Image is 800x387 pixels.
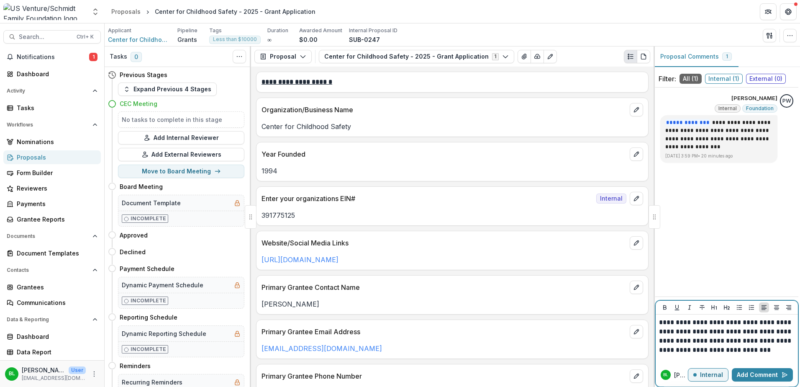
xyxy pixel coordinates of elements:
[3,84,101,98] button: Open Activity
[17,103,94,112] div: Tasks
[75,32,95,41] div: Ctrl + K
[7,267,89,273] span: Contacts
[718,106,737,111] span: Internal
[732,368,793,382] button: Add Comment
[3,30,101,44] button: Search...
[122,115,241,124] h5: No tasks to complete in this stage
[108,27,131,34] p: Applicant
[663,373,668,377] div: Brenda Litwin
[262,149,626,159] p: Year Founded
[17,348,94,356] div: Data Report
[110,53,127,60] h3: Tasks
[722,302,732,312] button: Heading 2
[254,50,312,63] button: Proposal
[630,192,643,205] button: edit
[685,302,695,312] button: Italicize
[3,118,101,132] button: Open Workflows
[131,297,166,304] p: Incomplete
[3,246,101,260] a: Document Templates
[7,88,89,94] span: Activity
[17,215,94,224] div: Grantee Reports
[3,181,101,195] a: Reviewers
[262,282,626,292] p: Primary Grantee Contact Name
[17,184,94,193] div: Reviewers
[17,70,94,78] div: Dashboard
[213,36,257,42] span: Less than $10000
[120,70,167,79] h4: Previous Stages
[3,263,101,277] button: Open Contacts
[122,378,182,387] h5: Recurring Reminders
[780,3,797,20] button: Get Help
[319,50,514,63] button: Center for Childhood Safety - 2025 - Grant Application1
[299,27,342,34] p: Awarded Amount
[177,27,197,34] p: Pipeline
[89,369,99,379] button: More
[262,255,338,264] a: [URL][DOMAIN_NAME]
[630,369,643,383] button: edit
[3,212,101,226] a: Grantee Reports
[665,153,772,159] p: [DATE] 3:59 PM • 20 minutes ago
[3,135,101,149] a: Nominations
[120,361,151,370] h4: Reminders
[262,121,643,132] p: Center for Childhood Safety
[697,302,707,312] button: Strike
[118,131,244,144] button: Add Internal Reviewer
[734,302,744,312] button: Bullet List
[3,296,101,310] a: Communications
[120,182,163,191] h4: Board Meeting
[624,50,637,63] button: Plaintext view
[120,231,148,240] h4: Approved
[122,329,206,338] h5: Dynamic Reporting Schedule
[111,7,141,16] div: Proposals
[118,148,244,161] button: Add External Reviewers
[7,122,89,128] span: Workflows
[746,74,786,84] span: External ( 0 )
[89,53,97,61] span: 1
[262,105,626,115] p: Organization/Business Name
[772,302,782,312] button: Align Center
[3,330,101,343] a: Dashboard
[759,302,769,312] button: Align Left
[3,313,101,326] button: Open Data & Reporting
[120,99,157,108] h4: CEC Meeting
[3,280,101,294] a: Grantees
[679,74,702,84] span: All ( 1 )
[262,238,626,248] p: Website/Social Media Links
[262,299,643,309] p: [PERSON_NAME]
[630,325,643,338] button: edit
[17,137,94,146] div: Nominations
[660,302,670,312] button: Bold
[630,147,643,161] button: edit
[7,233,89,239] span: Documents
[262,344,382,353] a: [EMAIL_ADDRESS][DOMAIN_NAME]
[122,199,181,207] h5: Document Template
[3,197,101,211] a: Payments
[3,150,101,164] a: Proposals
[782,98,791,104] div: Parker Wolf
[3,345,101,359] a: Data Report
[630,236,643,250] button: edit
[262,166,643,176] p: 1994
[784,302,794,312] button: Align Right
[688,368,728,382] button: Internal
[544,50,557,63] button: Edit as form
[17,249,94,258] div: Document Templates
[17,332,94,341] div: Dashboard
[760,3,777,20] button: Partners
[17,283,94,292] div: Grantees
[22,374,86,382] p: [EMAIL_ADDRESS][DOMAIN_NAME]
[596,193,626,204] span: Internal
[22,366,65,374] p: [PERSON_NAME]
[262,193,593,204] p: Enter your organizations EIN#
[746,106,774,111] span: Foundation
[700,372,723,379] p: Internal
[262,210,643,220] p: 391775125
[654,46,738,67] button: Proposal Comments
[131,346,166,353] p: Incomplete
[3,3,86,20] img: US Venture/Schmidt Family Foundation logo
[118,165,244,178] button: Move to Board Meeting
[731,94,777,103] p: [PERSON_NAME]
[3,101,101,115] a: Tasks
[209,27,222,34] p: Tags
[131,215,166,222] p: Incomplete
